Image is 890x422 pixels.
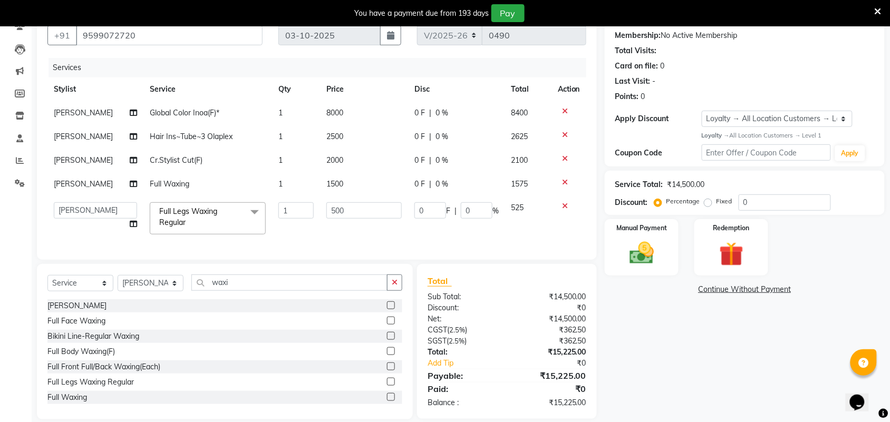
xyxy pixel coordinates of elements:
[436,131,448,142] span: 0 %
[615,76,651,87] div: Last Visit:
[150,108,219,117] span: Global Color Inoa(F)*
[47,377,134,388] div: Full Legs Waxing Regular
[615,30,661,41] div: Membership:
[414,155,425,166] span: 0 F
[667,179,705,190] div: ₹14,500.00
[835,145,865,161] button: Apply
[616,223,667,233] label: Manual Payment
[507,325,594,336] div: ₹362.50
[278,132,283,141] span: 1
[320,77,408,101] th: Price
[47,346,115,357] div: Full Body Waxing(F)
[702,132,730,139] strong: Loyalty →
[615,91,639,102] div: Points:
[420,313,507,325] div: Net:
[420,358,521,369] a: Add Tip
[653,76,656,87] div: -
[846,380,879,411] iframe: chat widget
[54,132,113,141] span: [PERSON_NAME]
[420,347,507,358] div: Total:
[54,155,113,165] span: [PERSON_NAME]
[492,205,499,217] span: %
[661,61,665,72] div: 0
[278,155,283,165] span: 1
[428,336,447,346] span: SGST
[507,313,594,325] div: ₹14,500.00
[47,25,77,45] button: +91
[414,179,425,190] span: 0 F
[420,291,507,302] div: Sub Total:
[54,108,113,117] span: [PERSON_NAME]
[420,369,507,382] div: Payable:
[615,61,659,72] div: Card on file:
[355,8,489,19] div: You have a payment due from 193 days
[326,108,343,117] span: 8000
[521,358,594,369] div: ₹0
[449,326,465,334] span: 2.5%
[150,132,233,141] span: Hair Ins~Tube~3 Olaplex
[150,155,202,165] span: Cr.Stylist Cut(F)
[47,361,160,372] div: Full Front Full/Back Waxing(Each)
[428,276,452,287] span: Total
[429,179,431,190] span: |
[454,205,457,217] span: |
[49,58,594,77] div: Services
[607,284,883,295] a: Continue Without Payment
[436,107,448,119] span: 0 %
[507,336,594,347] div: ₹362.50
[511,155,528,165] span: 2100
[615,45,657,56] div: Total Visits:
[511,108,528,117] span: 8400
[702,131,874,140] div: All Location Customers → Level 1
[449,337,465,345] span: 2.5%
[507,302,594,313] div: ₹0
[491,4,525,22] button: Pay
[615,30,874,41] div: No Active Membership
[436,179,448,190] span: 0 %
[47,316,105,327] div: Full Face Waxing
[420,325,507,336] div: ( )
[47,77,143,101] th: Stylist
[420,397,507,408] div: Balance :
[507,369,594,382] div: ₹15,225.00
[414,131,425,142] span: 0 F
[507,382,594,395] div: ₹0
[54,179,113,189] span: [PERSON_NAME]
[326,179,343,189] span: 1500
[511,179,528,189] span: 1575
[615,113,702,124] div: Apply Discount
[505,77,552,101] th: Total
[429,155,431,166] span: |
[436,155,448,166] span: 0 %
[717,197,732,206] label: Fixed
[615,179,663,190] div: Service Total:
[278,108,283,117] span: 1
[702,144,831,161] input: Enter Offer / Coupon Code
[428,325,447,335] span: CGST
[429,131,431,142] span: |
[511,203,524,212] span: 525
[272,77,320,101] th: Qty
[622,239,662,267] img: _cash.svg
[507,291,594,302] div: ₹14,500.00
[408,77,505,101] th: Disc
[326,155,343,165] span: 2000
[47,300,107,311] div: [PERSON_NAME]
[420,336,507,347] div: ( )
[414,107,425,119] span: 0 F
[429,107,431,119] span: |
[326,132,343,141] span: 2500
[712,239,751,269] img: _gift.svg
[507,347,594,358] div: ₹15,225.00
[150,179,189,189] span: Full Waxing
[511,132,528,141] span: 2625
[507,397,594,408] div: ₹15,225.00
[641,91,645,102] div: 0
[159,207,217,227] span: Full Legs Waxing Regular
[191,274,388,291] input: Search or Scan
[615,197,648,208] div: Discount:
[76,25,263,45] input: Search by Name/Mobile/Email/Code
[552,77,586,101] th: Action
[666,197,700,206] label: Percentage
[47,392,87,403] div: Full Waxing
